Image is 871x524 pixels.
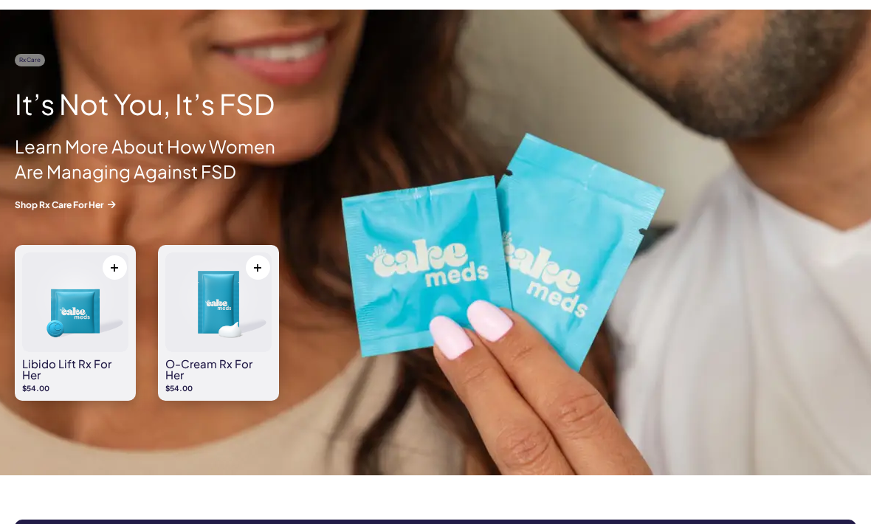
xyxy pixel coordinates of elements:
a: Shop Rx Care For Her [15,199,286,211]
h3: O-Cream Rx for Her [165,358,272,380]
p: $54.00 [165,383,272,393]
h2: It’s Not You, It’s FSD [15,89,286,120]
span: Rx Care [15,54,45,66]
img: Libido Lift Rx For Her [22,252,128,352]
a: O-Cream Rx for Her O-Cream Rx for Her $54.00 [165,252,272,393]
a: Libido Lift Rx For Her Libido Lift Rx For Her $54.00 [22,252,128,393]
h3: Libido Lift Rx For Her [22,358,128,380]
img: O-Cream Rx for Her [165,252,272,352]
p: $54.00 [22,383,128,393]
p: Learn More About How Women Are Managing Against FSD [15,134,286,184]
